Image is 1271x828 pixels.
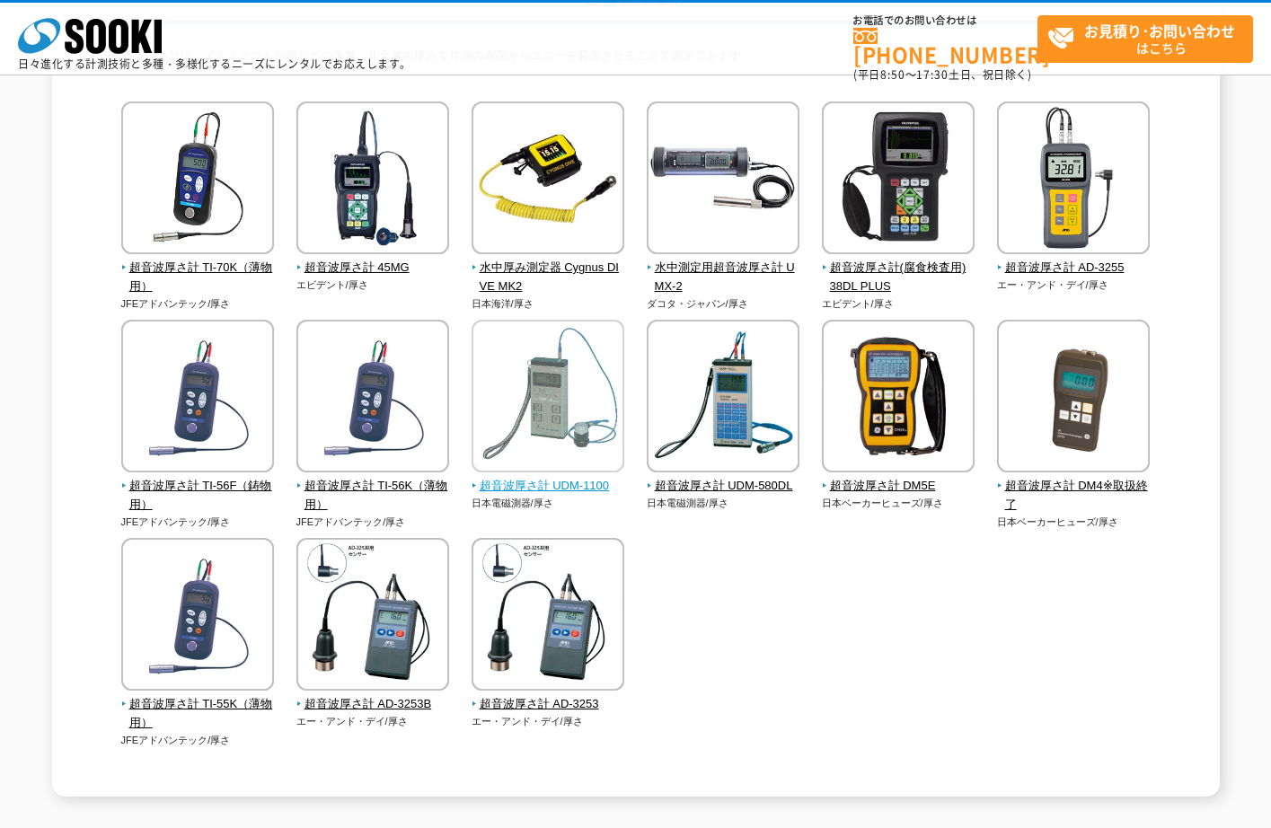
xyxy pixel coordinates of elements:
a: 超音波厚さ計 AD-3253B [296,678,450,714]
p: 日本ベーカーヒューズ/厚さ [997,515,1151,530]
p: エビデント/厚さ [822,296,975,312]
span: 超音波厚さ計 UDM-1100 [472,477,625,496]
a: お見積り･お問い合わせはこちら [1037,15,1253,63]
a: 水中厚み測定器 Cygnus DIVE MK2 [472,242,625,295]
span: 超音波厚さ計 TI-70K（薄物用） [121,259,275,296]
img: 超音波厚さ計 TI-70K（薄物用） [121,101,274,259]
p: JFEアドバンテック/厚さ [121,733,275,748]
img: 超音波厚さ計 AD-3253B [296,538,449,695]
a: 超音波厚さ計 DM4※取扱終了 [997,460,1151,514]
a: 超音波厚さ計 UDM-1100 [472,460,625,496]
img: 超音波厚さ計 UDM-1100 [472,320,624,477]
img: 水中測定用超音波厚さ計 UMX-2 [647,101,799,259]
img: 超音波厚さ計 TI-56F（鋳物用） [121,320,274,477]
img: 超音波厚さ計 AD-3253 [472,538,624,695]
img: 超音波厚さ計 DM5E [822,320,975,477]
a: 超音波厚さ計 AD-3255 [997,242,1151,277]
p: 日本海洋/厚さ [472,296,625,312]
a: 超音波厚さ計 UDM-580DL [647,460,800,496]
p: エビデント/厚さ [296,277,450,293]
a: 水中測定用超音波厚さ計 UMX-2 [647,242,800,295]
span: 超音波厚さ計 TI-56K（薄物用） [296,477,450,515]
img: 超音波厚さ計(腐食検査用) 38DL PLUS [822,101,975,259]
span: 超音波厚さ計 UDM-580DL [647,477,800,496]
span: 超音波厚さ計(腐食検査用) 38DL PLUS [822,259,975,296]
span: 水中厚み測定器 Cygnus DIVE MK2 [472,259,625,296]
img: 超音波厚さ計 AD-3255 [997,101,1150,259]
span: 超音波厚さ計 DM4※取扱終了 [997,477,1151,515]
p: エー・アンド・デイ/厚さ [296,714,450,729]
p: エー・アンド・デイ/厚さ [472,714,625,729]
a: 超音波厚さ計 AD-3253 [472,678,625,714]
span: 超音波厚さ計 DM5E [822,477,975,496]
span: はこちら [1047,16,1252,61]
p: JFEアドバンテック/厚さ [121,296,275,312]
img: 超音波厚さ計 TI-55K（薄物用） [121,538,274,695]
img: 超音波厚さ計 45MG [296,101,449,259]
p: 日々進化する計測技術と多種・多様化するニーズにレンタルでお応えします。 [18,58,411,69]
a: [PHONE_NUMBER] [853,28,1037,65]
p: 日本電磁測器/厚さ [647,496,800,511]
img: 超音波厚さ計 UDM-580DL [647,320,799,477]
span: 17:30 [916,66,949,83]
p: 日本ベーカーヒューズ/厚さ [822,496,975,511]
a: 超音波厚さ計 45MG [296,242,450,277]
span: 超音波厚さ計 TI-55K（薄物用） [121,695,275,733]
img: 超音波厚さ計 TI-56K（薄物用） [296,320,449,477]
a: 超音波厚さ計 TI-56F（鋳物用） [121,460,275,514]
a: 超音波厚さ計 TI-70K（薄物用） [121,242,275,295]
a: 超音波厚さ計 TI-55K（薄物用） [121,678,275,732]
span: 水中測定用超音波厚さ計 UMX-2 [647,259,800,296]
img: 水中厚み測定器 Cygnus DIVE MK2 [472,101,624,259]
img: 超音波厚さ計 DM4※取扱終了 [997,320,1150,477]
span: 超音波厚さ計 45MG [296,259,450,277]
strong: お見積り･お問い合わせ [1084,20,1235,41]
span: 超音波厚さ計 AD-3253B [296,695,450,714]
span: 超音波厚さ計 TI-56F（鋳物用） [121,477,275,515]
a: 超音波厚さ計(腐食検査用) 38DL PLUS [822,242,975,295]
span: お電話でのお問い合わせは [853,15,1037,26]
p: 日本電磁測器/厚さ [472,496,625,511]
span: (平日 ～ 土日、祝日除く) [853,66,1031,83]
a: 超音波厚さ計 DM5E [822,460,975,496]
p: エー・アンド・デイ/厚さ [997,277,1151,293]
span: 超音波厚さ計 AD-3253 [472,695,625,714]
p: JFEアドバンテック/厚さ [296,515,450,530]
span: 超音波厚さ計 AD-3255 [997,259,1151,277]
a: 超音波厚さ計 TI-56K（薄物用） [296,460,450,514]
span: 8:50 [880,66,905,83]
p: JFEアドバンテック/厚さ [121,515,275,530]
p: ダコタ・ジャパン/厚さ [647,296,800,312]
